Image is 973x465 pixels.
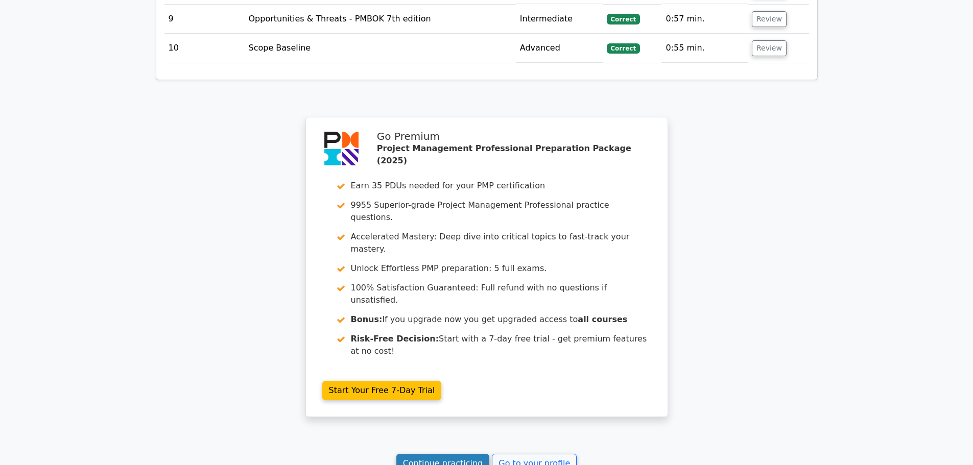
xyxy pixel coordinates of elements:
[661,5,747,34] td: 0:57 min.
[752,11,787,27] button: Review
[607,14,640,24] span: Correct
[661,34,747,63] td: 0:55 min.
[244,34,515,63] td: Scope Baseline
[516,5,603,34] td: Intermediate
[164,5,245,34] td: 9
[244,5,515,34] td: Opportunities & Threats - PMBOK 7th edition
[752,40,787,56] button: Review
[322,381,442,400] a: Start Your Free 7-Day Trial
[607,43,640,54] span: Correct
[164,34,245,63] td: 10
[516,34,603,63] td: Advanced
